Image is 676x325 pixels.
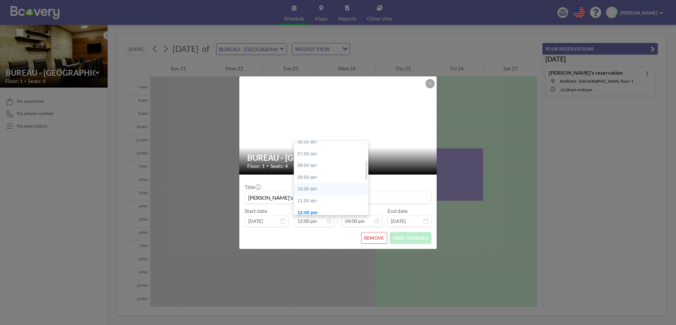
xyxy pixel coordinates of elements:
[245,192,431,203] input: (No title)
[294,136,371,148] div: 06:00 am
[294,160,371,172] div: 08:00 am
[294,207,371,219] div: 12:00 pm
[245,208,267,214] label: Start date
[294,183,371,195] div: 10:00 am
[266,163,269,168] span: •
[388,208,408,214] label: End date
[247,153,429,163] h2: BUREAU - [GEOGRAPHIC_DATA]
[361,232,387,244] button: REMOVE
[390,232,431,244] button: SAVE CHANGES
[337,210,339,224] span: -
[247,163,265,169] span: Floor: 1
[270,163,288,169] span: Seats: 4
[245,184,260,190] label: Title
[294,172,371,183] div: 09:00 am
[294,148,371,160] div: 07:00 am
[294,195,371,207] div: 11:00 am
